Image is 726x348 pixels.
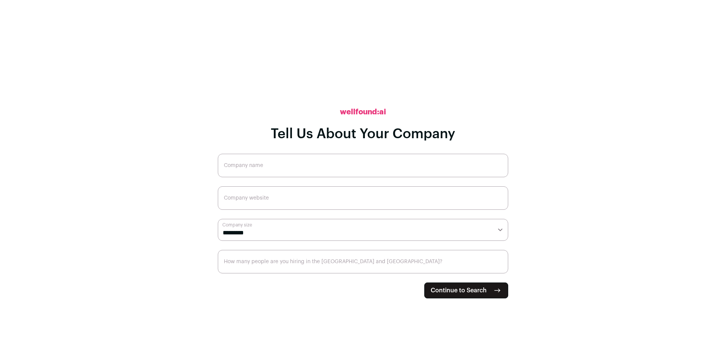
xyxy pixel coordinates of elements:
[218,250,508,273] input: How many people are you hiring in the US and Canada?
[340,107,386,117] h2: wellfound:ai
[424,282,508,298] button: Continue to Search
[271,126,455,142] h1: Tell Us About Your Company
[218,154,508,177] input: Company name
[218,186,508,210] input: Company website
[431,286,487,295] span: Continue to Search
